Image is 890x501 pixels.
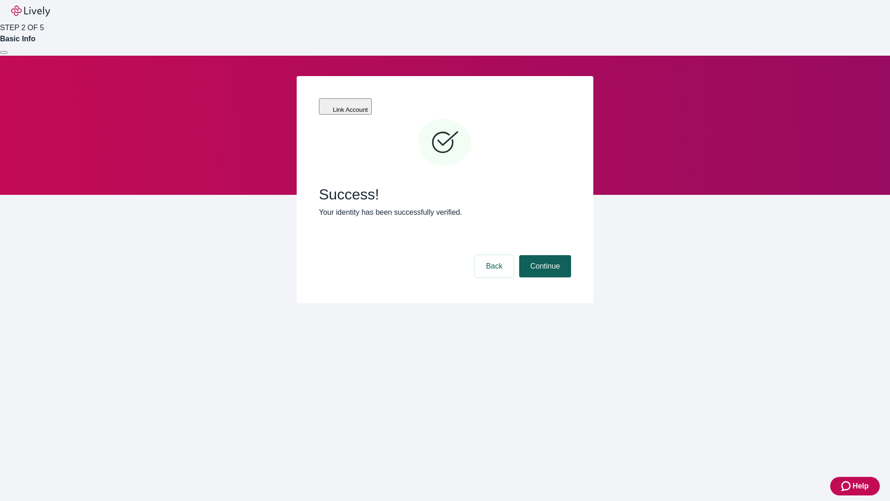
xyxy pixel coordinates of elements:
button: Back [475,255,514,277]
img: Lively [11,6,50,17]
button: Continue [519,255,571,277]
svg: Zendesk support icon [841,481,852,492]
button: Link Account [319,98,372,115]
svg: Checkmark icon [417,115,473,171]
span: Help [852,481,869,492]
span: Success! [319,186,571,203]
p: Your identity has been successfully verified. [319,207,571,218]
button: Zendesk support iconHelp [830,477,880,495]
